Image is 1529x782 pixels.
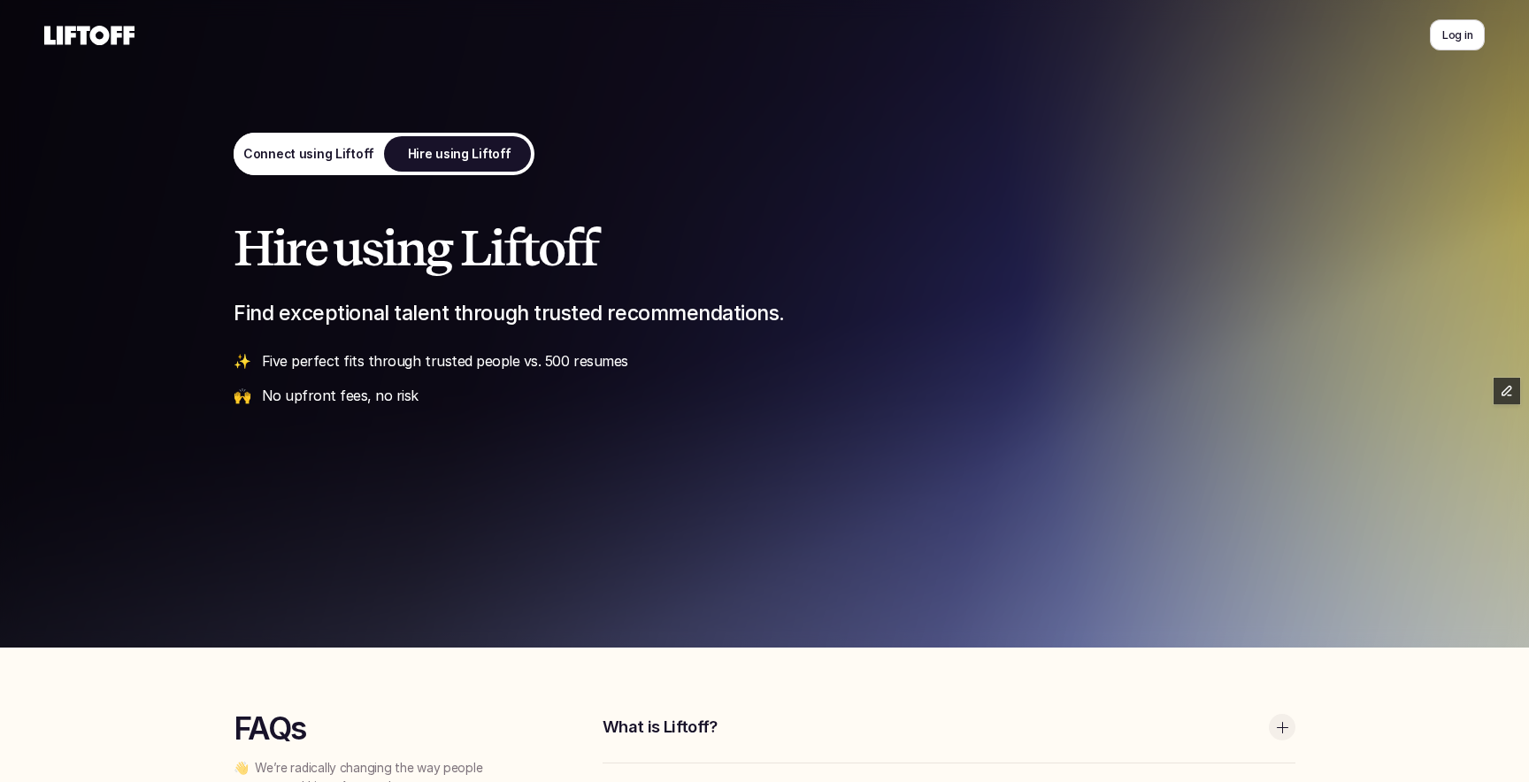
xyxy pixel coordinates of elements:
[341,542,403,556] a: Log in here
[1430,19,1485,50] a: Log in
[262,385,1295,406] p: No upfront fees, no risk
[234,133,384,175] a: Connect using Liftoff
[243,145,374,164] p: Connect using Liftoff
[234,711,558,746] h3: FAQs
[234,485,444,527] a: Join the hiring waitlist
[234,221,1295,276] h1: Hire using Liftoff
[1494,378,1520,404] button: Edit Framer Content
[384,133,534,175] a: Hire using Liftoff
[408,145,511,164] p: Hire using Liftoff
[234,350,251,372] p: ✨
[262,497,384,516] p: Join the hiring waitlist
[234,419,251,441] p: 💜
[234,298,1295,329] p: Find exceptional talent through trusted recommendations.
[262,419,1295,441] p: Access the best candidates who aren’t yet “looking”
[262,350,1295,372] p: Five perfect fits through trusted people vs. 500 resumes
[234,385,251,406] p: 🙌
[234,540,1295,559] p: Already signed up?
[603,716,1260,739] p: What is Liftoff?
[1442,27,1472,43] p: Log in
